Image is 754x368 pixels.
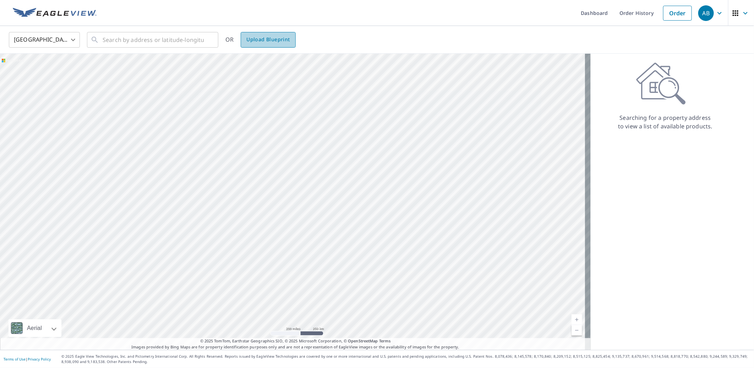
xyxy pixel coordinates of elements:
[25,319,44,337] div: Aerial
[200,338,391,344] span: © 2025 TomTom, Earthstar Geographics SIO, © 2025 Microsoft Corporation, ©
[103,30,204,50] input: Search by address or latitude-longitude
[13,8,97,18] img: EV Logo
[28,357,51,362] a: Privacy Policy
[9,30,80,50] div: [GEOGRAPHIC_DATA]
[618,113,713,130] p: Searching for a property address to view a list of available products.
[572,314,582,325] a: Current Level 5, Zoom In
[61,354,750,364] p: © 2025 Eagle View Technologies, Inc. and Pictometry International Corp. All Rights Reserved. Repo...
[9,319,61,337] div: Aerial
[698,5,714,21] div: AB
[663,6,692,21] a: Order
[379,338,391,343] a: Terms
[225,32,296,48] div: OR
[572,325,582,336] a: Current Level 5, Zoom Out
[246,35,290,44] span: Upload Blueprint
[4,357,51,361] p: |
[348,338,378,343] a: OpenStreetMap
[4,357,26,362] a: Terms of Use
[241,32,295,48] a: Upload Blueprint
